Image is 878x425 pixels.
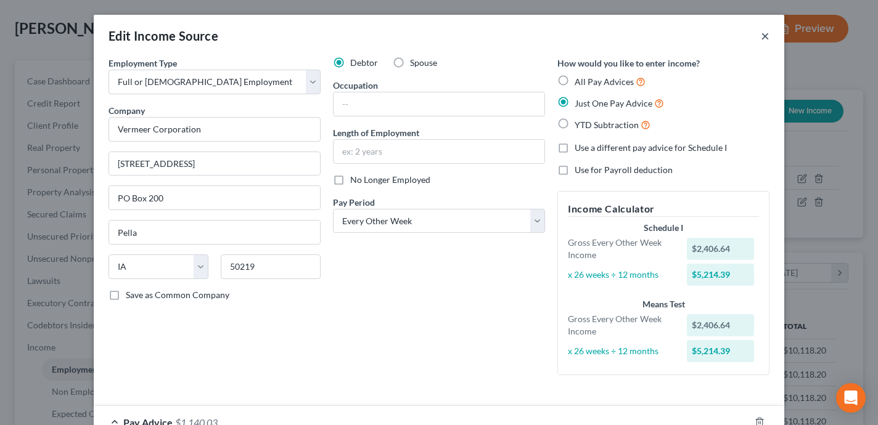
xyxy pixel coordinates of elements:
span: Spouse [410,57,437,68]
label: How would you like to enter income? [557,57,700,70]
span: Use for Payroll deduction [575,164,673,175]
div: x 26 weeks ÷ 12 months [562,269,681,281]
div: Schedule I [568,222,759,234]
span: No Longer Employed [350,174,430,185]
div: $5,214.39 [687,340,755,362]
span: Employment Type [109,58,177,68]
div: Edit Income Source [109,27,218,44]
input: ex: 2 years [334,140,544,163]
span: Pay Period [333,197,375,208]
div: x 26 weeks ÷ 12 months [562,345,681,357]
div: Gross Every Other Week Income [562,313,681,338]
button: × [761,28,769,43]
span: All Pay Advices [575,76,634,87]
input: Enter city... [109,221,320,244]
div: Open Intercom Messenger [836,383,866,413]
input: -- [334,92,544,116]
span: Just One Pay Advice [575,98,652,108]
span: Company [109,105,145,116]
div: Means Test [568,298,759,310]
div: $2,406.64 [687,238,755,260]
h5: Income Calculator [568,201,759,217]
span: Debtor [350,57,378,68]
input: Enter zip... [221,254,321,279]
label: Occupation [333,79,378,92]
label: Length of Employment [333,126,419,139]
div: Gross Every Other Week Income [562,237,681,261]
span: Use a different pay advice for Schedule I [575,142,727,153]
div: $5,214.39 [687,264,755,286]
div: $2,406.64 [687,314,755,336]
input: Search company by name... [109,117,321,142]
input: Enter address... [109,152,320,176]
span: Save as Common Company [126,289,229,300]
input: Unit, Suite, etc... [109,186,320,209]
span: YTD Subtraction [575,119,639,130]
